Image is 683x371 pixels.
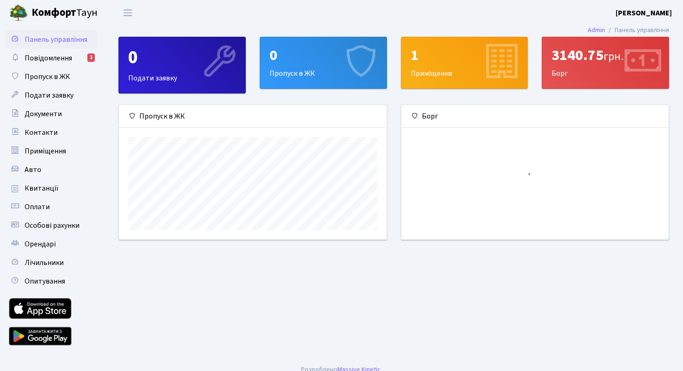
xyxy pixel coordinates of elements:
div: 3140.75 [552,46,659,64]
a: 0Подати заявку [118,37,246,93]
div: Борг [542,37,669,88]
a: Admin [588,25,605,35]
span: Подати заявку [25,90,73,100]
a: 1Приміщення [401,37,528,89]
a: Орендарі [5,235,98,253]
a: Контакти [5,123,98,142]
a: Пропуск в ЖК [5,67,98,86]
div: 0 [128,46,236,69]
img: logo.png [9,4,28,22]
a: Опитування [5,272,98,291]
div: Пропуск в ЖК [119,105,387,128]
a: [PERSON_NAME] [616,7,672,19]
a: Панель управління [5,30,98,49]
div: Пропуск в ЖК [260,37,387,88]
span: Опитування [25,276,65,286]
div: 1 [87,53,95,62]
div: Подати заявку [119,37,245,93]
span: грн. [604,48,624,65]
span: Авто [25,165,41,175]
span: Документи [25,109,62,119]
span: Таун [32,5,98,21]
span: Пропуск в ЖК [25,72,70,82]
nav: breadcrumb [574,20,683,40]
a: Особові рахунки [5,216,98,235]
a: Документи [5,105,98,123]
span: Орендарі [25,239,56,249]
span: Квитанції [25,183,59,193]
a: Оплати [5,198,98,216]
a: Авто [5,160,98,179]
span: Лічильники [25,258,64,268]
div: 0 [269,46,377,64]
button: Переключити навігацію [116,5,139,20]
span: Повідомлення [25,53,72,63]
a: Лічильники [5,253,98,272]
a: Повідомлення1 [5,49,98,67]
div: Приміщення [401,37,528,88]
b: [PERSON_NAME] [616,8,672,18]
li: Панель управління [605,25,669,35]
a: Приміщення [5,142,98,160]
span: Приміщення [25,146,66,156]
b: Комфорт [32,5,76,20]
span: Контакти [25,127,58,138]
a: 0Пропуск в ЖК [260,37,387,89]
a: Подати заявку [5,86,98,105]
div: Борг [401,105,669,128]
div: 1 [411,46,519,64]
a: Квитанції [5,179,98,198]
span: Особові рахунки [25,220,79,231]
span: Оплати [25,202,50,212]
span: Панель управління [25,34,87,45]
